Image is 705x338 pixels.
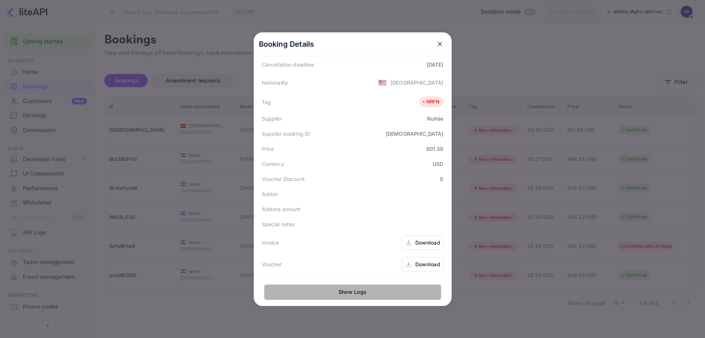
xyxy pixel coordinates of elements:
[262,239,279,246] div: Invoice
[386,130,444,138] div: [DEMOGRAPHIC_DATA]
[259,39,314,50] p: Booking Details
[433,38,446,51] button: close
[262,175,305,183] div: Voucher Discount
[427,115,444,122] div: Nuitée
[262,130,310,138] div: Supplier booking ID
[262,61,314,68] div: Cancellation deadline
[262,98,271,106] div: Tag
[378,76,387,89] span: United States
[262,205,301,213] div: Addons amount
[415,239,440,246] div: Download
[427,61,444,68] div: [DATE]
[415,260,440,268] div: Download
[264,284,441,300] button: Show Logs
[440,175,443,183] div: 0
[262,160,284,168] div: Currency
[262,220,295,228] div: Special notes
[421,98,440,106] div: NRFN
[262,145,274,153] div: Price
[262,79,288,86] div: Nationality
[262,190,278,198] div: Addon
[426,145,444,153] div: 601.39
[433,160,443,168] div: USD
[262,260,282,268] div: Voucher
[262,115,282,122] div: Supplier
[390,79,444,86] div: [GEOGRAPHIC_DATA]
